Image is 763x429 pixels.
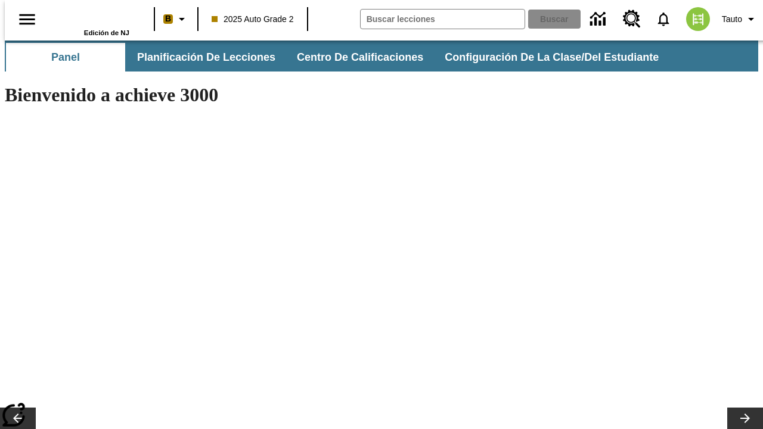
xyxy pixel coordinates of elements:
button: Carrusel de lecciones, seguir [727,408,763,429]
button: Boost El color de la clase es anaranjado claro. Cambiar el color de la clase. [159,8,194,30]
button: Abrir el menú lateral [10,2,45,37]
div: Subbarra de navegación [5,43,669,71]
span: Panel [51,51,80,64]
a: Portada [52,5,129,29]
a: Centro de información [583,3,616,36]
button: Perfil/Configuración [717,8,763,30]
button: Configuración de la clase/del estudiante [435,43,668,71]
span: 2025 Auto Grade 2 [212,13,294,26]
h1: Bienvenido a achieve 3000 [5,84,520,106]
button: Escoja un nuevo avatar [679,4,717,35]
span: Centro de calificaciones [297,51,423,64]
button: Centro de calificaciones [287,43,433,71]
img: avatar image [686,7,710,31]
input: Buscar campo [361,10,525,29]
button: Planificación de lecciones [128,43,285,71]
span: Tauto [722,13,742,26]
a: Notificaciones [648,4,679,35]
a: Centro de recursos, Se abrirá en una pestaña nueva. [616,3,648,35]
span: Configuración de la clase/del estudiante [445,51,659,64]
span: Planificación de lecciones [137,51,275,64]
button: Panel [6,43,125,71]
div: Subbarra de navegación [5,41,758,71]
span: Edición de NJ [84,29,129,36]
div: Portada [52,4,129,36]
span: B [165,11,171,26]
